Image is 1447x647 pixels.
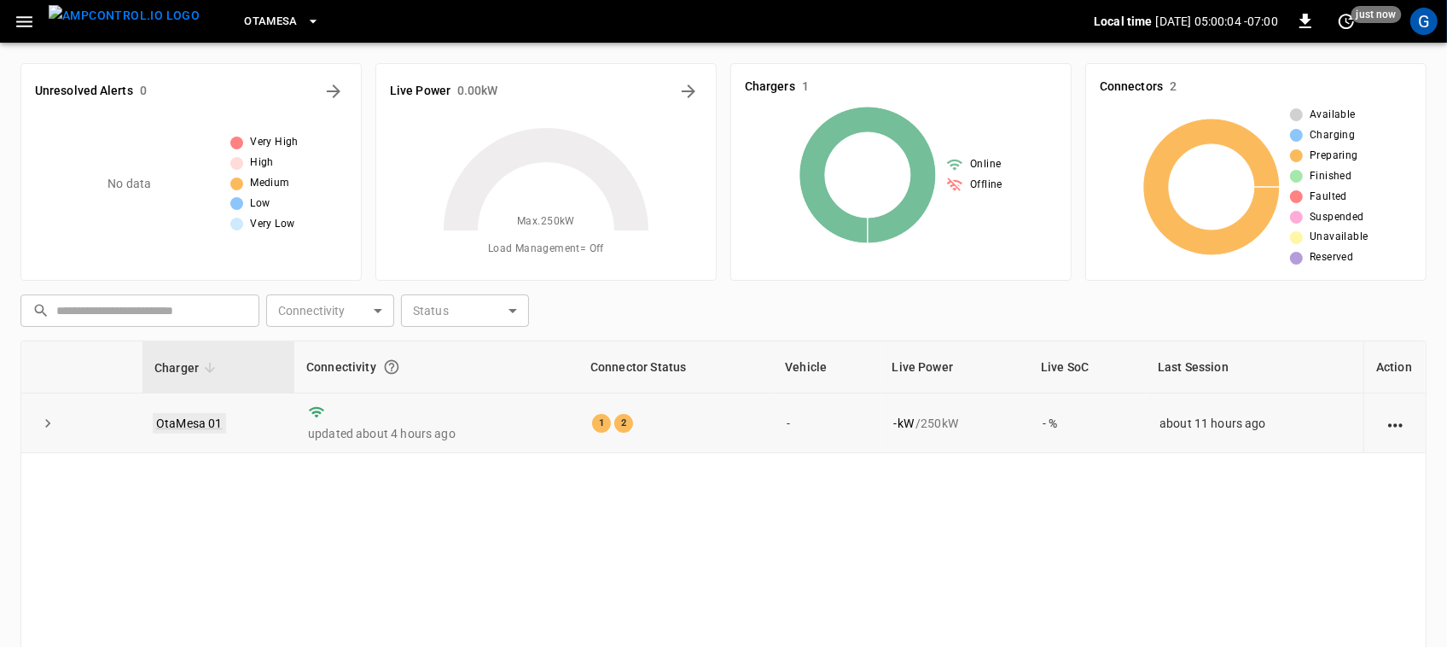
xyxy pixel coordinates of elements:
span: Very Low [250,216,294,233]
span: Online [970,156,1001,173]
span: Medium [250,175,289,192]
span: OtaMesa [244,12,298,32]
span: Charger [154,358,221,378]
span: Offline [970,177,1002,194]
button: OtaMesa [237,5,327,38]
span: Unavailable [1310,229,1368,246]
div: 1 [592,414,611,433]
div: action cell options [1385,415,1406,432]
button: Energy Overview [675,78,702,105]
div: profile-icon [1410,8,1438,35]
p: - kW [894,415,914,432]
th: Action [1363,341,1426,393]
button: set refresh interval [1333,8,1360,35]
h6: Connectors [1100,78,1163,96]
span: Reserved [1310,249,1353,266]
h6: 2 [1170,78,1177,96]
p: No data [108,175,151,193]
button: Connection between the charger and our software. [376,352,407,382]
span: just now [1351,6,1402,23]
div: 2 [614,414,633,433]
span: High [250,154,274,172]
span: Low [250,195,270,213]
h6: 0.00 kW [457,82,498,101]
th: Last Session [1146,341,1363,393]
h6: Live Power [390,82,450,101]
button: expand row [35,411,61,436]
span: Load Management = Off [488,241,604,258]
span: Faulted [1310,189,1347,206]
h6: 0 [140,82,147,101]
img: ampcontrol.io logo [49,5,200,26]
p: updated about 4 hours ago [308,425,565,442]
p: [DATE] 05:00:04 -07:00 [1156,13,1278,30]
th: Live Power [880,341,1030,393]
span: Available [1310,107,1356,124]
th: Connector Status [578,341,773,393]
h6: Unresolved Alerts [35,82,133,101]
th: Live SoC [1029,341,1146,393]
div: / 250 kW [894,415,1016,432]
span: Charging [1310,127,1355,144]
span: Suspended [1310,209,1364,226]
td: - [773,393,880,453]
p: Local time [1094,13,1153,30]
th: Vehicle [773,341,880,393]
div: Connectivity [306,352,567,382]
td: about 11 hours ago [1146,393,1363,453]
a: OtaMesa 01 [153,413,226,434]
h6: 1 [802,78,809,96]
span: Finished [1310,168,1351,185]
button: All Alerts [320,78,347,105]
span: Very High [250,134,299,151]
h6: Chargers [745,78,795,96]
td: - % [1029,393,1146,453]
span: Max. 250 kW [517,213,575,230]
span: Preparing [1310,148,1358,165]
